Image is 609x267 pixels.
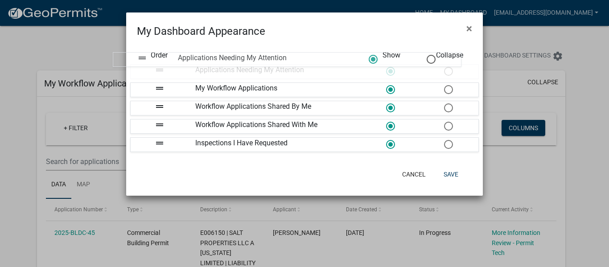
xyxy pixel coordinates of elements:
i: drag_handle [154,138,165,148]
div: Order [130,50,188,61]
div: Inspections I Have Requested [189,138,362,152]
i: drag_handle [154,83,165,94]
div: Workflow Applications Shared By Me [189,101,362,115]
i: drag_handle [154,65,165,75]
i: drag_handle [154,101,165,112]
i: drag_handle [154,119,165,130]
div: Workflow Applications Shared With Me [189,119,362,133]
button: Close [459,16,479,41]
h4: My Dashboard Appearance [137,23,265,39]
span: × [466,22,472,35]
div: Show [362,50,420,61]
button: Cancel [395,166,433,182]
div: My Workflow Applications [189,83,362,97]
div: Applications Needing My Attention [189,65,362,78]
button: Save [436,166,465,182]
div: Collapse [421,50,479,61]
